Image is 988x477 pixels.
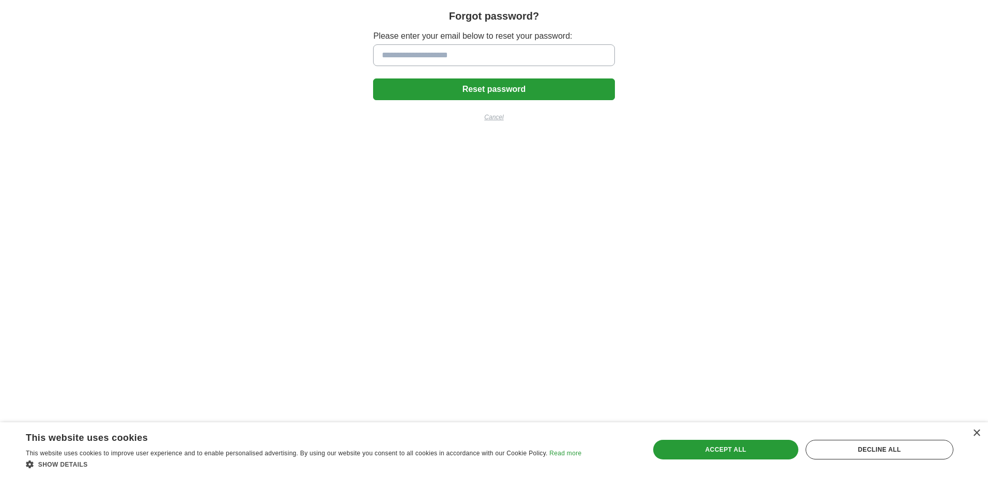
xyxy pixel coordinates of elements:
span: Show details [38,461,88,468]
a: Cancel [373,113,614,122]
div: Decline all [806,440,953,459]
a: Read more, opens a new window [549,450,581,457]
button: Reset password [373,78,614,100]
div: Show details [26,459,581,469]
div: This website uses cookies [26,428,555,444]
div: Accept all [653,440,798,459]
label: Please enter your email below to reset your password: [373,30,614,42]
div: Close [972,430,980,437]
h1: Forgot password? [449,8,539,24]
span: This website uses cookies to improve user experience and to enable personalised advertising. By u... [26,450,548,457]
